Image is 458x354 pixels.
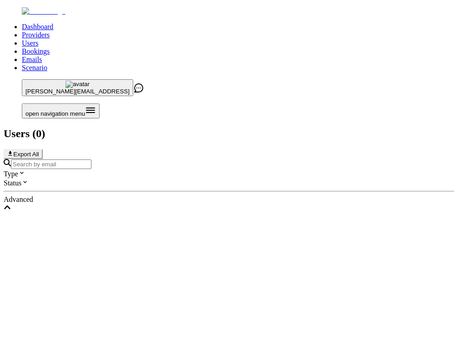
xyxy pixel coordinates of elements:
div: Status [4,178,454,187]
a: Scenario [22,64,47,72]
button: Open menu [22,103,100,118]
button: Export All [4,149,43,159]
img: Fluum Logo [22,7,65,15]
a: Emails [22,56,42,63]
a: Bookings [22,47,50,55]
span: [PERSON_NAME][EMAIL_ADDRESS] [25,88,130,95]
div: Type [4,169,454,178]
input: Search by email [11,159,91,169]
a: Dashboard [22,23,53,31]
button: avatar[PERSON_NAME][EMAIL_ADDRESS] [22,79,133,96]
img: avatar [65,81,90,88]
h2: Users ( 0 ) [4,128,454,140]
span: open navigation menu [25,110,85,117]
span: Advanced [4,195,33,203]
a: Users [22,39,38,47]
a: Providers [22,31,50,39]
